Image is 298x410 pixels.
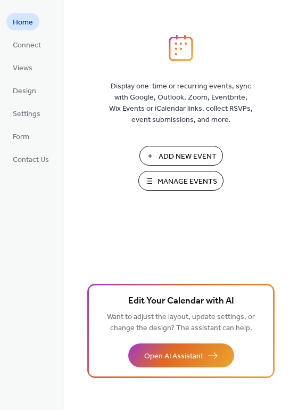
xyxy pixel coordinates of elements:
button: Open AI Assistant [128,343,234,367]
a: Views [6,59,39,76]
button: Add New Event [139,146,223,166]
a: Connect [6,36,47,53]
span: Want to adjust the layout, update settings, or change the design? The assistant can help. [107,310,255,335]
span: Open AI Assistant [144,351,203,362]
span: Settings [13,109,40,120]
a: Design [6,81,43,99]
span: Form [13,132,29,143]
a: Form [6,127,36,145]
span: Contact Us [13,154,49,166]
span: Add New Event [159,151,217,162]
a: Home [6,13,39,30]
span: Design [13,86,36,97]
a: Contact Us [6,150,55,168]
span: Manage Events [158,176,217,187]
a: Settings [6,104,47,122]
span: Connect [13,40,41,51]
button: Manage Events [138,171,223,191]
span: Edit Your Calendar with AI [128,294,234,309]
img: logo_icon.svg [169,35,193,61]
span: Home [13,17,33,28]
span: Display one-time or recurring events, sync with Google, Outlook, Zoom, Eventbrite, Wix Events or ... [109,81,253,126]
span: Views [13,63,32,74]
